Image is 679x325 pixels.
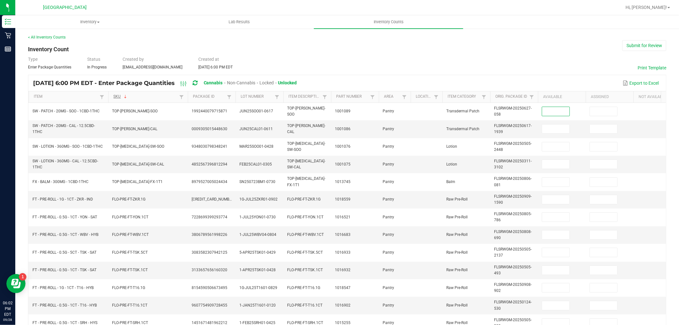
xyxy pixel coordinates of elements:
[113,94,177,99] a: SKUSortable
[112,197,145,201] span: FLO-PRE-FT-ZKR.1G
[446,144,457,149] span: Lotion
[34,94,98,99] a: ItemSortable
[288,94,321,99] a: Item DescriptionSortable
[123,65,182,69] span: [EMAIL_ADDRESS][DOMAIN_NAME]
[32,321,97,325] span: FT - PRE-ROLL - 0.5G - 1CT - SRH - HYS
[446,286,468,290] span: Raw Pre-Roll
[28,57,38,62] span: Type
[123,94,128,99] span: Sortable
[335,215,350,219] span: 1016521
[273,93,281,101] a: Filter
[32,124,95,134] span: SW - PATCH - 20MG - CAL - 12.5CBD-1THC
[32,197,93,201] span: FT - PRE-ROLL - 1G - 1CT - ZKR - IND
[112,286,145,290] span: FLO-PRE-FT-T16.1G
[446,180,455,184] span: Balm
[494,212,532,222] span: FLSRWGM-20250805-786
[494,230,532,240] span: FLSRWGM-20250808-690
[383,109,394,113] span: Pantry
[528,93,535,101] a: Filter
[335,180,350,184] span: 1013745
[225,93,233,101] a: Filter
[287,159,325,169] span: TOP-[MEDICAL_DATA]-SW-CAL
[494,141,532,152] span: FLSRWGM-20250505-2448
[239,215,276,219] span: 1-JUL25YON01-0730
[335,232,350,237] span: 1016683
[32,180,88,184] span: FX - BALM - 300MG - 1CBD-1THC
[192,286,227,290] span: 8154590506673495
[287,176,325,187] span: TOP-[MEDICAL_DATA]-FX-1T1
[259,80,274,85] span: Locked
[32,268,96,272] span: FT - PRE-ROLL - 0.5G - 1CT - TSK - SAT
[112,109,158,113] span: TOP-[PERSON_NAME]-SOO
[192,215,227,219] span: 7228699399293774
[383,321,394,325] span: Pantry
[112,250,148,255] span: FLO-PRE-FT-TSK.5CT
[16,19,164,25] span: Inventory
[239,303,276,307] span: 1-JAN25T1601-0120
[239,250,276,255] span: 5-APR25TSK01-0429
[193,94,225,99] a: Package IdSortable
[335,109,350,113] span: 1001089
[335,268,350,272] span: 1016932
[239,180,275,184] span: SN250723BM1-0730
[192,197,235,201] span: [CREDIT_CARD_NUMBER]
[112,215,148,219] span: FLO-PRE-FT-YON.1CT
[112,144,164,149] span: TOP-[MEDICAL_DATA]-SW-SOO
[383,144,394,149] span: Pantry
[6,274,25,293] iframe: Resource center
[32,250,96,255] span: FT - PRE-ROLL - 0.5G - 5CT - TSK - SAT
[494,247,532,258] span: FLSRWGM-20250505-2137
[383,215,394,219] span: Pantry
[446,162,457,166] span: Lotion
[192,321,227,325] span: 1451671481962212
[494,265,532,275] span: FLSRWGM-20250505-493
[287,250,323,255] span: FLO-PRE-FT-TSK.5CT
[239,321,275,325] span: 1-FEB25SRH01-0425
[123,57,144,62] span: Created by
[192,144,227,149] span: 9348030798348241
[32,109,100,113] span: SW - PATCH - 20MG - SOO - 1CBD-1THC
[400,93,408,101] a: Filter
[494,194,532,205] span: FLSRWGM-20250909-1590
[626,5,667,10] span: Hi, [PERSON_NAME]!
[112,321,148,325] span: FLO-PRE-FT-SRH.1CT
[335,144,350,149] span: 1001076
[494,176,532,187] span: FLSRWGM-20250806-081
[5,46,11,52] inline-svg: Reports
[321,93,329,101] a: Filter
[287,268,323,272] span: FLO-PRE-FT-TSK.1CT
[416,94,432,99] a: LocationSortable
[335,303,350,307] span: 1016902
[383,268,394,272] span: Pantry
[446,232,468,237] span: Raw Pre-Roll
[278,80,297,85] span: Unlocked
[383,127,394,131] span: Pantry
[621,78,661,88] button: Export to Excel
[446,109,479,113] span: Transdermal Patch
[192,127,227,131] span: 0009305015448630
[3,300,12,317] p: 06:02 PM EDT
[32,286,94,290] span: FT - PRE-ROLL - 1G - 1CT - T16 - HYB
[314,15,463,29] a: Inventory Counts
[287,321,323,325] span: FLO-PRE-FT-SRH.1CT
[446,321,468,325] span: Raw Pre-Roll
[5,18,11,25] inline-svg: Inventory
[287,215,323,219] span: FLO-PRE-FT-YON.1CT
[446,197,468,201] span: Raw Pre-Roll
[165,15,314,29] a: Lab Results
[638,65,666,71] button: Print Template
[239,162,272,166] span: FEB25CAL01-0305
[239,197,278,201] span: 1G-JUL25ZKR01-0902
[178,93,185,101] a: Filter
[494,106,532,117] span: FLSRWGM-20250627-058
[335,286,350,290] span: 1018547
[383,286,394,290] span: Pantry
[19,273,26,281] iframe: Resource center unread badge
[239,232,276,237] span: 1-JUL25WBV04-0804
[239,268,276,272] span: 1-APR25TSK01-0428
[335,162,350,166] span: 1001075
[112,303,147,307] span: FLO-PRE-FT-T16.1CT
[239,109,273,113] span: JUN25SOO01-0617
[383,197,394,201] span: Pantry
[112,180,163,184] span: TOP-[MEDICAL_DATA]-FX-1T1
